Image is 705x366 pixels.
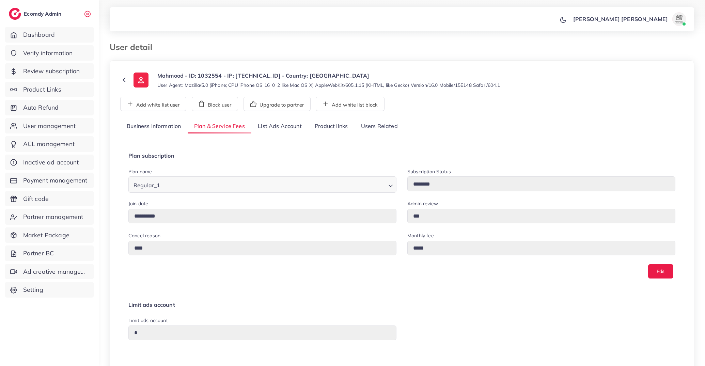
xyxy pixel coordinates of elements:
[672,12,686,26] img: avatar
[23,85,61,94] span: Product Links
[5,27,94,43] a: Dashboard
[407,168,451,175] label: Subscription Status
[244,97,311,111] button: Upgrade to partner
[128,317,168,324] label: Limit ads account
[23,231,69,240] span: Market Package
[128,302,675,308] h4: Limit ads account
[316,97,385,111] button: Add white list block
[5,173,94,188] a: Payment management
[110,42,158,52] h3: User detail
[23,122,76,130] span: User management
[5,82,94,97] a: Product Links
[128,153,675,159] h4: Plan subscription
[5,136,94,152] a: ACL management
[23,140,75,148] span: ACL management
[5,100,94,115] a: Auto Refund
[5,63,94,79] a: Review subscription
[188,119,251,134] a: Plan & Service Fees
[128,200,148,207] label: Join date
[23,49,73,58] span: Verify information
[5,45,94,61] a: Verify information
[648,264,673,278] button: Edit
[569,12,689,26] a: [PERSON_NAME] [PERSON_NAME]avatar
[5,264,94,280] a: Ad creative management
[23,249,54,258] span: Partner BC
[157,71,500,80] p: Mahmood - ID: 1032554 - IP: [TECHNICAL_ID] - Country: [GEOGRAPHIC_DATA]
[5,282,94,298] a: Setting
[128,168,152,175] label: Plan name
[132,180,161,190] span: Regular_1
[5,191,94,207] a: Gift code
[120,119,188,134] a: Business Information
[354,119,404,134] a: Users Related
[5,227,94,243] a: Market Package
[24,11,63,17] h2: Ecomdy Admin
[23,103,59,112] span: Auto Refund
[5,118,94,134] a: User management
[5,155,94,170] a: Inactive ad account
[23,158,79,167] span: Inactive ad account
[157,82,500,89] small: User Agent: Mozilla/5.0 (iPhone; CPU iPhone OS 16_0_2 like Mac OS X) AppleWebKit/605.1.15 (KHTML,...
[23,212,83,221] span: Partner management
[5,209,94,225] a: Partner management
[9,8,63,20] a: logoEcomdy Admin
[23,267,89,276] span: Ad creative management
[128,232,160,239] label: Cancel reason
[128,176,396,192] div: Search for option
[23,67,80,76] span: Review subscription
[23,285,43,294] span: Setting
[162,179,386,190] input: Search for option
[5,245,94,261] a: Partner BC
[120,97,186,111] button: Add white list user
[308,119,354,134] a: Product links
[407,232,434,239] label: Monthly fee
[23,176,88,185] span: Payment management
[192,97,238,111] button: Block user
[23,194,49,203] span: Gift code
[407,200,438,207] label: Admin review
[23,30,55,39] span: Dashboard
[251,119,308,134] a: List Ads Account
[9,8,21,20] img: logo
[134,73,148,87] img: ic-user-info.36bf1079.svg
[573,15,668,23] p: [PERSON_NAME] [PERSON_NAME]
